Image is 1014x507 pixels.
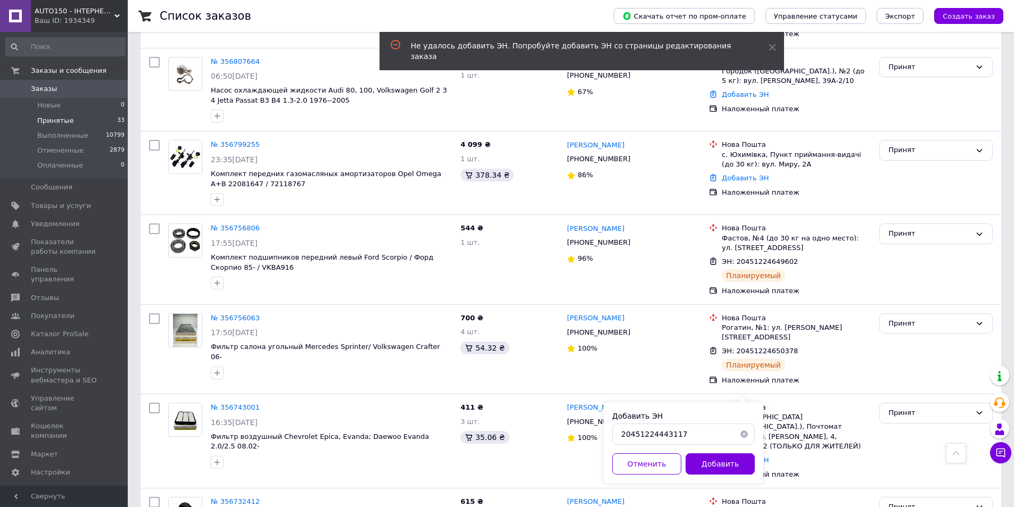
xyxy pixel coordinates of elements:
[411,40,742,62] div: Не удалось добавить ЭН. Попробуйте добавить ЭН со страницы редактирования заказа
[722,223,871,233] div: Нова Пошта
[885,12,915,20] span: Экспорт
[211,170,441,188] a: Комплект передних газомасляных амортизаторов Opel Omega A+B 22081647 / 72118767
[565,236,632,250] div: [PHONE_NUMBER]
[722,470,871,479] div: Наложенный платеж
[943,12,995,20] span: Создать заказ
[31,311,75,321] span: Покупатели
[722,67,871,86] div: Городок ([GEOGRAPHIC_DATA].), №2 (до 5 кг): вул. [PERSON_NAME], 39А-2/10
[990,442,1011,463] button: Чат с покупателем
[31,201,91,211] span: Товары и услуги
[614,8,755,24] button: Скачать отчет по пром-оплате
[168,140,202,174] a: Фото товару
[567,403,657,413] a: [PERSON_NAME] Пригода
[37,161,83,170] span: Оплаченные
[460,342,509,354] div: 54.32 ₴
[460,238,480,246] span: 1 шт.
[460,497,483,505] span: 615 ₴
[460,418,480,426] span: 3 шт.
[168,57,202,91] a: Фото товару
[211,239,258,247] span: 17:55[DATE]
[460,431,509,444] div: 35.06 ₴
[35,6,114,16] span: AUTO150 - ІНТЕРНЕТ МАГАЗИН АВТОЗАПЧАСТИН
[211,57,260,65] a: № 356807664
[37,116,74,126] span: Принятые
[622,11,746,21] span: Скачать отчет по пром-оплате
[722,403,871,412] div: Нова Пошта
[31,66,106,76] span: Заказы и сообщения
[460,224,483,232] span: 544 ₴
[888,318,971,329] div: Принят
[578,254,593,262] span: 96%
[211,418,258,427] span: 16:35[DATE]
[722,188,871,197] div: Наложенный платеж
[211,253,433,271] a: Комплект подшипников передний левый Ford Scorpio / Форд Скорпио 85- / VKBA916
[722,150,871,169] div: с. Юхимівка, Пункт приймання-видачі (до 30 кг): вул. Миру, 2А
[31,394,98,413] span: Управление сайтом
[37,146,84,155] span: Отмененные
[565,415,632,429] div: [PHONE_NUMBER]
[722,286,871,296] div: Наложенный платеж
[567,224,624,234] a: [PERSON_NAME]
[774,12,858,20] span: Управление статусами
[211,86,447,104] span: Насос охлаждающей жидкости Audi 80, 100, Volkswagen Golf 2 3 4 Jetta Passat B3 B4 1.3-2.0 1976--2005
[31,421,98,440] span: Кошелек компании
[5,37,126,56] input: Поиск
[722,140,871,149] div: Нова Пошта
[31,450,58,459] span: Маркет
[160,10,251,22] h1: Список заказов
[31,365,98,385] span: Инструменты вебмастера и SEO
[168,403,202,437] a: Фото товару
[31,347,70,357] span: Аналитика
[121,101,125,110] span: 0
[211,72,258,80] span: 06:50[DATE]
[460,403,483,411] span: 411 ₴
[567,497,624,507] a: [PERSON_NAME]
[106,131,125,140] span: 10799
[722,347,798,355] span: ЭН: 20451224650378
[169,404,202,436] img: Фото товару
[37,101,61,110] span: Новые
[169,224,202,257] img: Фото товару
[211,155,258,164] span: 23:35[DATE]
[211,403,260,411] a: № 356743001
[567,313,624,323] a: [PERSON_NAME]
[31,84,57,94] span: Заказы
[888,62,971,73] div: Принят
[460,328,480,336] span: 4 шт.
[722,359,785,371] div: Планируемый
[888,228,971,239] div: Принят
[888,408,971,419] div: Принят
[460,169,514,181] div: 378.34 ₴
[565,69,632,82] div: [PHONE_NUMBER]
[686,453,755,475] button: Добавить
[567,140,624,151] a: [PERSON_NAME]
[722,29,871,39] div: Наложенный платеж
[211,314,260,322] a: № 356756063
[211,224,260,232] a: № 356756806
[110,146,125,155] span: 2879
[31,237,98,256] span: Показатели работы компании
[31,182,72,192] span: Сообщения
[460,71,480,79] span: 1 шт.
[722,104,871,114] div: Наложенный платеж
[169,140,202,173] img: Фото товару
[934,8,1003,24] button: Создать заказ
[460,140,490,148] span: 4 099 ₴
[722,412,871,451] div: г. [GEOGRAPHIC_DATA] ([GEOGRAPHIC_DATA].), Почтомат №38066: ул. [PERSON_NAME], 4, Подъезд №2 (ТОЛ...
[722,174,769,182] a: Добавить ЭН
[924,12,1003,20] a: Создать заказ
[31,293,59,303] span: Отзывы
[211,497,260,505] a: № 356732412
[173,314,198,347] img: Фото товару
[35,16,128,26] div: Ваш ID: 1934349
[578,434,597,442] span: 100%
[121,161,125,170] span: 0
[722,90,769,98] a: Добавить ЭН
[168,313,202,347] a: Фото товару
[765,8,866,24] button: Управление статусами
[169,61,202,86] img: Фото товару
[578,171,593,179] span: 86%
[460,314,483,322] span: 700 ₴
